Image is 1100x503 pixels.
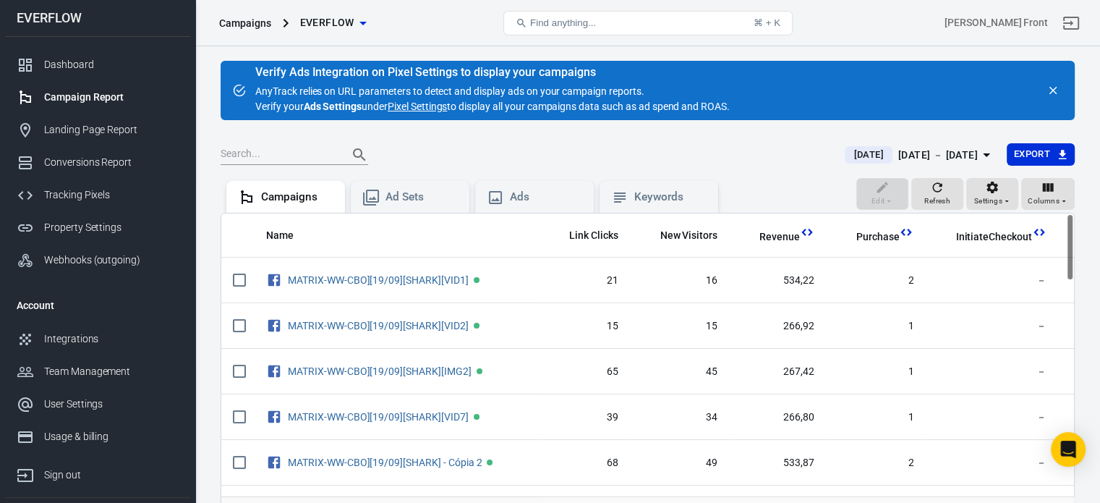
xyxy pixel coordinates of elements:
a: MATRIX-WW-CBO][19/09][SHARK] - Cópia 2 [288,457,482,468]
span: Active [487,460,493,465]
span: Active [474,323,479,329]
a: Dashboard [5,48,190,81]
button: Columns [1021,178,1075,210]
span: The number of clicks on links within the ad that led to advertiser-specified destinations [569,227,618,244]
a: Team Management [5,355,190,388]
a: MATRIX-WW-CBO][19/09][SHARK][VID1] [288,274,469,286]
a: MATRIX-WW-CBO][19/09][SHARK][VID2] [288,320,469,331]
span: 15 [641,319,718,334]
svg: Facebook Ads [266,454,282,471]
span: Name [266,229,294,243]
button: close [1043,80,1063,101]
div: [DATE] － [DATE] [898,146,978,164]
div: Keywords [634,190,707,205]
span: Purchase [837,230,900,245]
span: New Visitors [641,229,718,243]
span: New Visitors [660,229,718,243]
span: － [937,319,1046,334]
span: 49 [641,456,718,470]
div: Integrations [44,331,179,347]
button: Find anything...⌘ + K [503,11,793,35]
a: Conversions Report [5,146,190,179]
span: Link Clicks [569,229,618,243]
span: 15 [550,319,618,334]
a: Integrations [5,323,190,355]
div: Tracking Pixels [44,187,179,203]
svg: Facebook Ads [266,271,282,289]
a: Sign out [5,453,190,491]
span: EVERFLOW [300,14,354,32]
span: Total revenue calculated by AnyTrack. [759,228,800,245]
span: 1 [837,365,914,379]
svg: This column is calculated from AnyTrack real-time data [899,225,913,240]
a: User Settings [5,388,190,420]
svg: This column is calculated from AnyTrack real-time data [800,225,814,240]
span: MATRIX-WW-CBO][19/09][SHARK][VID1] [288,275,471,285]
a: MATRIX-WW-CBO][19/09][SHARK][VID7] [288,411,469,423]
span: MATRIX-WW-CBO][19/09][SHARK][VID2] [288,321,471,331]
strong: Ads Settings [304,101,362,112]
div: Property Settings [44,220,179,235]
div: Dashboard [44,57,179,72]
div: Landing Page Report [44,122,179,138]
div: ⌘ + K [754,17,780,28]
span: 16 [641,274,718,288]
span: Active [474,414,479,420]
span: InitiateCheckout [937,230,1031,245]
a: Landing Page Report [5,114,190,146]
span: Total revenue calculated by AnyTrack. [741,228,800,245]
div: User Settings [44,397,179,412]
span: 39 [550,410,618,425]
a: Sign out [1054,6,1088,41]
span: Find anything... [530,17,596,28]
span: The number of clicks on links within the ad that led to advertiser-specified destinations [550,227,618,244]
span: 21 [550,274,618,288]
button: Export [1007,143,1075,166]
div: Ads [510,190,582,205]
span: InitiateCheckout [955,230,1031,245]
div: Conversions Report [44,155,179,170]
a: Pixel Settings [388,99,447,114]
input: Search... [221,145,336,164]
span: 2 [837,456,914,470]
span: Active [474,277,479,283]
div: Campaign Report [44,90,179,105]
span: Refresh [924,195,950,208]
button: EVERFLOW [294,9,372,36]
span: Revenue [759,230,800,245]
a: Tracking Pixels [5,179,190,211]
button: Refresh [911,178,963,210]
span: MATRIX-WW-CBO][19/09][SHARK][VID7] [288,412,471,422]
a: Property Settings [5,211,190,244]
span: Columns [1028,195,1060,208]
div: Team Management [44,364,179,379]
span: 45 [641,365,718,379]
svg: Facebook Ads [266,317,282,334]
span: [DATE] [848,148,889,162]
span: 533,87 [741,456,814,470]
span: 1 [837,410,914,425]
div: Account id: KGa5hiGJ [945,15,1048,30]
span: Name [266,229,312,243]
a: Webhooks (outgoing) [5,244,190,276]
span: － [937,410,1046,425]
span: 267,42 [741,365,814,379]
span: Settings [974,195,1002,208]
div: EVERFLOW [5,12,190,25]
span: 534,22 [741,274,814,288]
div: Ad Sets [385,190,458,205]
svg: Facebook Ads [266,363,282,380]
button: Settings [966,178,1018,210]
li: Account [5,288,190,323]
svg: Facebook Ads [266,408,282,426]
span: MATRIX-WW-CBO][19/09][SHARK][IMG2] [288,366,474,376]
span: 1 [837,319,914,334]
a: MATRIX-WW-CBO][19/09][SHARK][IMG2] [288,365,472,377]
span: － [937,456,1046,470]
div: Sign out [44,468,179,483]
span: 2 [837,274,914,288]
div: Open Intercom Messenger [1051,432,1086,467]
button: Search [342,138,377,172]
div: AnyTrack relies on URL parameters to detect and display ads on your campaign reports. Verify your... [255,67,730,114]
div: Webhooks (outgoing) [44,253,179,268]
